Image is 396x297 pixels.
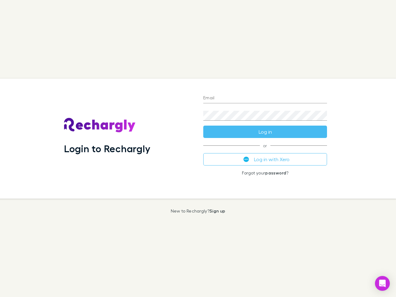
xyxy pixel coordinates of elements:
p: Forgot your ? [203,170,327,175]
div: Open Intercom Messenger [375,276,390,291]
a: password [265,170,286,175]
h1: Login to Rechargly [64,143,150,154]
button: Log in [203,126,327,138]
button: Log in with Xero [203,153,327,166]
img: Rechargly's Logo [64,118,136,133]
img: Xero's logo [243,157,249,162]
a: Sign up [209,208,225,213]
p: New to Rechargly? [171,209,226,213]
